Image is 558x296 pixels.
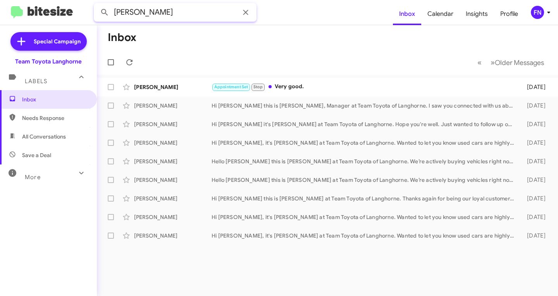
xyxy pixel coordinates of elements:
[212,232,518,240] div: Hi [PERSON_NAME], it's [PERSON_NAME] at Team Toyota of Langhorne. Wanted to let you know used car...
[518,120,552,128] div: [DATE]
[212,157,518,165] div: Hello [PERSON_NAME] this is [PERSON_NAME] at Team Toyota of Langhorne. We’re actively buying vehi...
[134,120,212,128] div: [PERSON_NAME]
[518,139,552,147] div: [DATE]
[94,3,257,22] input: Search
[421,3,460,25] a: Calendar
[134,195,212,202] div: [PERSON_NAME]
[518,232,552,240] div: [DATE]
[212,102,518,110] div: Hi [PERSON_NAME] this is [PERSON_NAME], Manager at Team Toyota of Langhorne. I saw you connected ...
[473,55,549,70] nav: Page navigation example
[212,82,518,91] div: Very good.
[253,84,263,89] span: Stop
[25,174,41,181] span: More
[214,84,248,89] span: Appointment Set
[473,55,486,70] button: Previous
[518,176,552,184] div: [DATE]
[212,195,518,202] div: Hi [PERSON_NAME] this is [PERSON_NAME] at Team Toyota of Langhorne. Thanks again for being our lo...
[524,6,549,19] button: FN
[518,195,552,202] div: [DATE]
[10,32,87,51] a: Special Campaign
[518,157,552,165] div: [DATE]
[22,96,88,103] span: Inbox
[477,58,482,67] span: «
[22,114,88,122] span: Needs Response
[460,3,494,25] a: Insights
[108,31,136,44] h1: Inbox
[491,58,495,67] span: »
[494,3,524,25] a: Profile
[518,102,552,110] div: [DATE]
[134,157,212,165] div: [PERSON_NAME]
[22,133,66,140] span: All Conversations
[22,151,51,159] span: Save a Deal
[134,102,212,110] div: [PERSON_NAME]
[134,213,212,221] div: [PERSON_NAME]
[393,3,421,25] a: Inbox
[134,139,212,147] div: [PERSON_NAME]
[486,55,549,70] button: Next
[212,120,518,128] div: Hi [PERSON_NAME] it's [PERSON_NAME] at Team Toyota of Langhorne. Hope you're well. Just wanted to...
[518,83,552,91] div: [DATE]
[212,139,518,147] div: Hi [PERSON_NAME], it's [PERSON_NAME] at Team Toyota of Langhorne. Wanted to let you know used car...
[134,83,212,91] div: [PERSON_NAME]
[531,6,544,19] div: FN
[212,176,518,184] div: Hello [PERSON_NAME] this is [PERSON_NAME] at Team Toyota of Langhorne. We’re actively buying vehi...
[212,213,518,221] div: Hi [PERSON_NAME], it's [PERSON_NAME] at Team Toyota of Langhorne. Wanted to let you know used car...
[134,176,212,184] div: [PERSON_NAME]
[25,78,47,85] span: Labels
[495,58,544,67] span: Older Messages
[34,38,81,45] span: Special Campaign
[518,213,552,221] div: [DATE]
[15,58,82,65] div: Team Toyota Langhorne
[134,232,212,240] div: [PERSON_NAME]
